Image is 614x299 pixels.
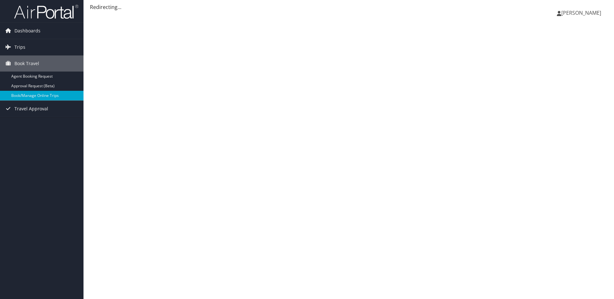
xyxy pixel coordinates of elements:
[14,4,78,19] img: airportal-logo.png
[14,101,48,117] span: Travel Approval
[561,9,601,16] span: [PERSON_NAME]
[14,39,25,55] span: Trips
[14,23,40,39] span: Dashboards
[557,3,608,22] a: [PERSON_NAME]
[14,56,39,72] span: Book Travel
[90,3,608,11] div: Redirecting...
